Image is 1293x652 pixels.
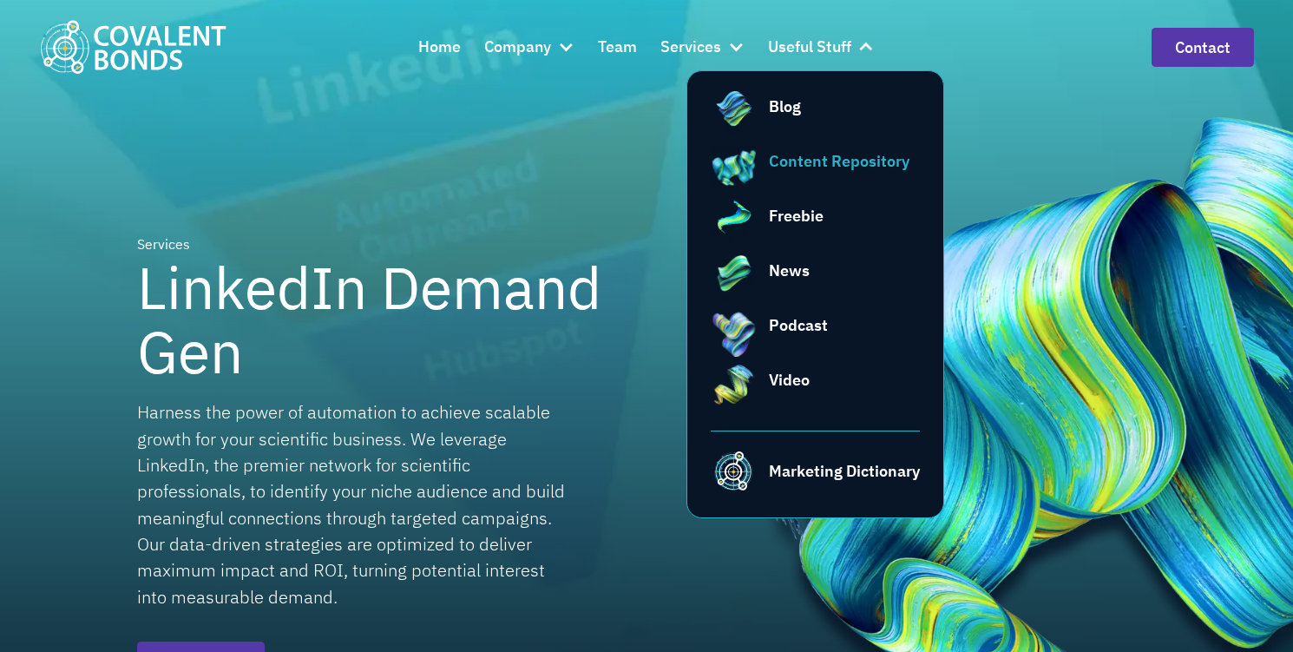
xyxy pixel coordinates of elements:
[137,399,567,610] div: Harness the power of automation to achieve scalable growth for your scientific business. We lever...
[1028,464,1293,652] iframe: Chat Widget
[598,23,637,70] a: Team
[769,149,909,173] div: Content Repository
[711,313,921,360] a: Podcast
[1152,28,1254,67] a: contact
[711,95,921,142] a: Blog
[137,255,684,385] h1: LinkedIn Demand Gen
[484,35,551,60] div: Company
[660,23,745,70] div: Services
[686,70,945,518] nav: Useful Stuff
[769,204,824,227] div: Freebie
[484,23,574,70] div: Company
[711,447,758,494] img: Covalent Bonds Teal Favicon
[660,35,721,60] div: Services
[711,259,921,306] a: News
[768,23,875,70] div: Useful Stuff
[711,431,921,494] a: Covalent Bonds Teal FaviconMarketing Dictionary
[39,20,226,73] img: Covalent Bonds White / Teal Logo
[711,149,921,196] a: Content Repository
[711,204,921,251] a: Freebie
[769,313,828,337] div: Podcast
[768,35,851,60] div: Useful Stuff
[769,368,810,392] div: Video
[418,35,461,60] div: Home
[39,20,226,73] a: home
[598,35,637,60] div: Team
[769,259,810,282] div: News
[711,368,921,415] a: Video
[418,23,461,70] a: Home
[769,95,801,118] div: Blog
[137,234,190,255] div: Services
[769,459,920,483] div: Marketing Dictionary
